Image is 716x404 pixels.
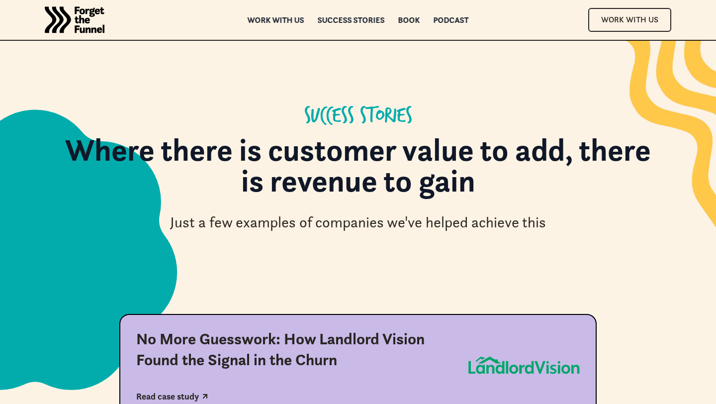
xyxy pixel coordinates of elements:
[588,8,671,31] a: Work With Us
[60,134,656,206] h1: Where there is customer value to add, there is revenue to gain
[398,16,420,23] a: Book
[318,16,385,23] a: Success Stories
[304,104,412,128] div: Success Stories
[434,16,469,23] a: Podcast
[248,16,304,23] a: Work with us
[136,391,199,402] div: Read case study
[170,212,546,233] div: Just a few examples of companies we've helped achieve this
[136,329,451,370] div: No More Guesswork: How Landlord Vision Found the Signal in the Churn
